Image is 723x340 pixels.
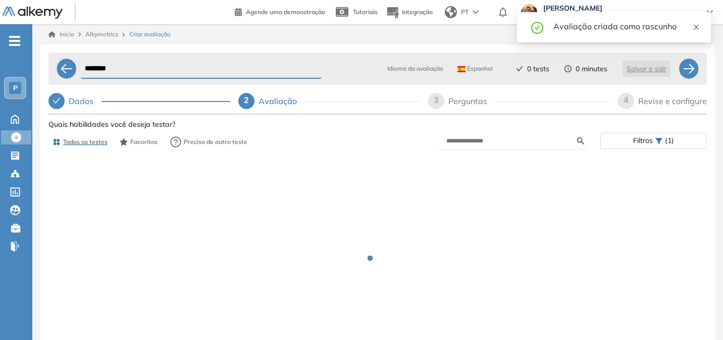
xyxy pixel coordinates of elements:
span: 4 [624,96,629,105]
div: Revise e configure [638,93,707,109]
span: Espanhol [457,65,493,73]
img: arrow [473,10,479,14]
button: Preciso de outro teste [166,132,252,152]
span: check [516,65,523,72]
div: 3Perguntas [428,93,610,109]
img: Logotipo [2,7,63,19]
span: [PERSON_NAME] [543,4,697,12]
span: close [693,24,700,31]
span: Filtros [633,133,653,148]
span: Preciso de outro teste [184,137,247,147]
div: Perguntas [448,93,495,109]
span: PT [461,8,469,17]
span: clock-circle [564,65,572,72]
span: Quais habilidades você deseja testar? [48,119,175,130]
span: Tutoriais [353,8,378,16]
span: Integração [402,8,433,16]
span: P [13,84,18,92]
span: 0 tests [527,64,549,74]
span: 3 [434,96,439,105]
div: Dados [69,93,101,109]
span: check [53,96,61,105]
span: check-circle [531,20,543,34]
img: ESP [457,66,466,72]
div: Avaliação criada como rascunho [553,20,699,32]
span: Agende uma demonstração [246,8,325,16]
span: Idioma da avaliação [387,64,443,73]
a: Inicio [48,30,74,39]
div: 4Revise e configure [618,93,707,109]
span: 2 [244,96,249,105]
div: 2Avaliação [238,93,420,109]
i: - [9,40,20,42]
div: Avaliação [259,93,305,109]
img: world [445,6,457,18]
span: 0 minutes [576,64,607,74]
button: Favoritos [116,133,162,151]
span: Favoritos [130,137,158,147]
div: Dados [48,93,230,109]
a: Agende uma demonstração [235,5,325,17]
span: Alkymetrics [85,30,118,38]
span: Criar avaliação [129,30,171,39]
button: Integração [386,2,433,23]
button: Todos os testes [48,133,112,151]
span: Todos os testes [63,137,108,147]
span: (1) [665,133,674,148]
